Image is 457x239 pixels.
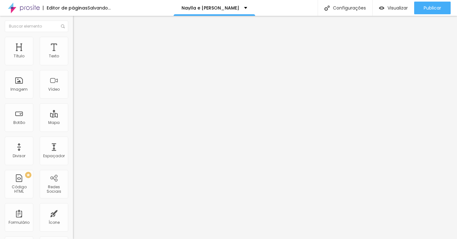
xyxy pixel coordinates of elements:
font: Imagem [10,87,28,92]
div: Salvando... [88,6,111,10]
font: Divisor [13,153,25,158]
input: Buscar elemento [5,21,68,32]
button: Publicar [414,2,451,14]
font: Título [14,53,24,59]
font: Texto [49,53,59,59]
font: Botão [13,120,25,125]
font: Formulário [9,220,30,225]
button: Visualizar [373,2,414,14]
font: Editor de páginas [47,5,88,11]
font: Naylla e [PERSON_NAME] [182,5,239,11]
font: Vídeo [48,87,60,92]
font: Código HTML [12,184,27,194]
font: Redes Sociais [47,184,61,194]
font: Mapa [48,120,60,125]
img: Ícone [324,5,330,11]
img: view-1.svg [379,5,384,11]
font: Configurações [333,5,366,11]
img: Ícone [61,24,65,28]
font: Espaçador [43,153,65,158]
font: Visualizar [387,5,408,11]
font: Ícone [49,220,60,225]
font: Publicar [424,5,441,11]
